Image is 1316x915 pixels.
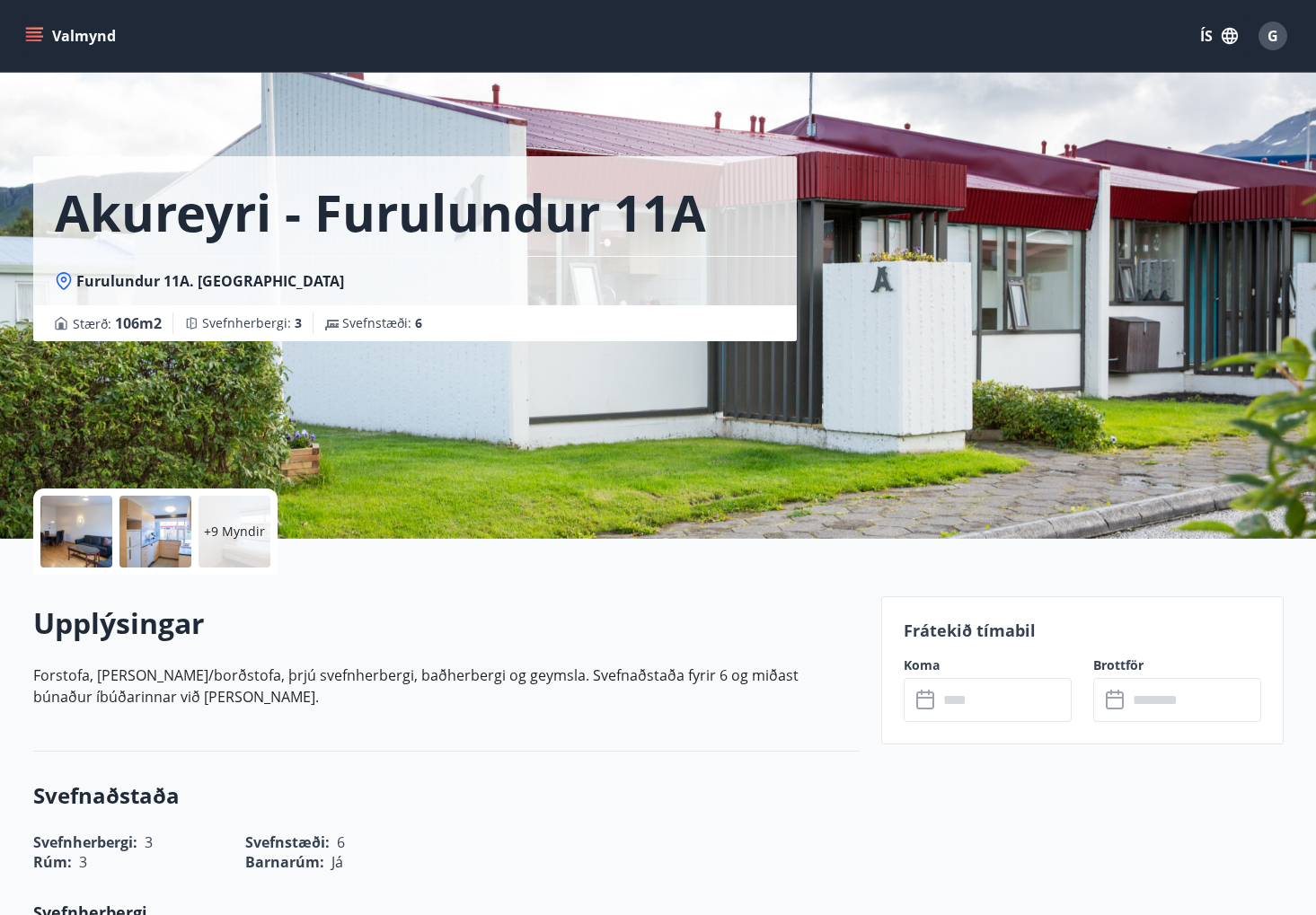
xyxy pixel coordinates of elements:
button: G [1251,14,1294,57]
button: ÍS [1190,20,1248,52]
label: Brottför [1093,656,1261,674]
span: G [1267,26,1278,46]
label: Koma [904,656,1072,674]
span: Já [331,852,343,872]
h1: Akureyri - Furulundur 11A [55,178,706,246]
span: Svefnherbergi : [202,314,302,332]
h3: Svefnaðstaða [33,780,860,811]
span: 6 [415,314,422,331]
span: Barnarúm : [245,852,324,872]
button: menu [22,20,123,52]
span: Svefnstæði : [342,314,422,332]
span: 3 [295,314,302,331]
span: 106 m2 [115,313,162,333]
span: Stærð : [73,312,162,334]
p: Forstofa, [PERSON_NAME]/borðstofa, þrjú svefnherbergi, baðherbergi og geymsla. Svefnaðstaða fyrir... [33,664,860,708]
span: 3 [79,852,87,872]
p: +9 Myndir [204,523,265,541]
span: Furulundur 11A. [GEOGRAPHIC_DATA] [76,271,344,291]
p: Frátekið tímabil [904,619,1261,642]
span: Rúm : [33,852,72,872]
h2: Upplýsingar [33,603,860,643]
